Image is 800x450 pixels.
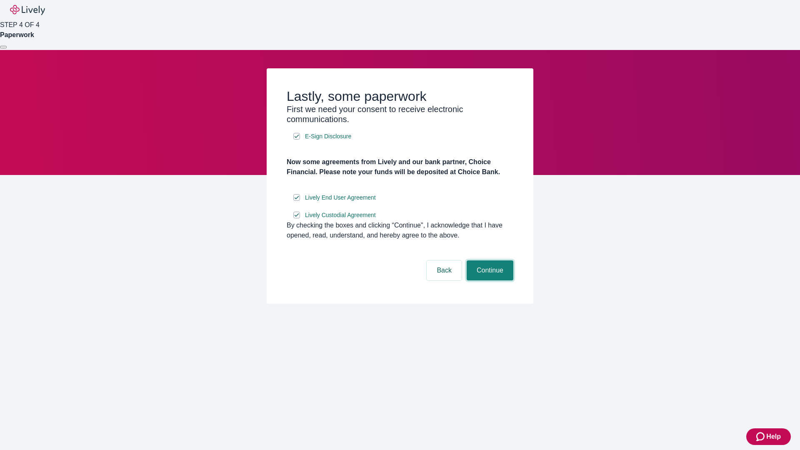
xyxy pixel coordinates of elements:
a: e-sign disclosure document [303,192,377,203]
span: Lively End User Agreement [305,193,376,202]
span: Help [766,432,781,442]
div: By checking the boxes and clicking “Continue", I acknowledge that I have opened, read, understand... [287,220,513,240]
a: e-sign disclosure document [303,210,377,220]
button: Back [427,260,462,280]
h2: Lastly, some paperwork [287,88,513,104]
button: Zendesk support iconHelp [746,428,791,445]
img: Lively [10,5,45,15]
button: Continue [467,260,513,280]
a: e-sign disclosure document [303,131,353,142]
h4: Now some agreements from Lively and our bank partner, Choice Financial. Please note your funds wi... [287,157,513,177]
svg: Zendesk support icon [756,432,766,442]
span: Lively Custodial Agreement [305,211,376,220]
h3: First we need your consent to receive electronic communications. [287,104,513,124]
span: E-Sign Disclosure [305,132,351,141]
